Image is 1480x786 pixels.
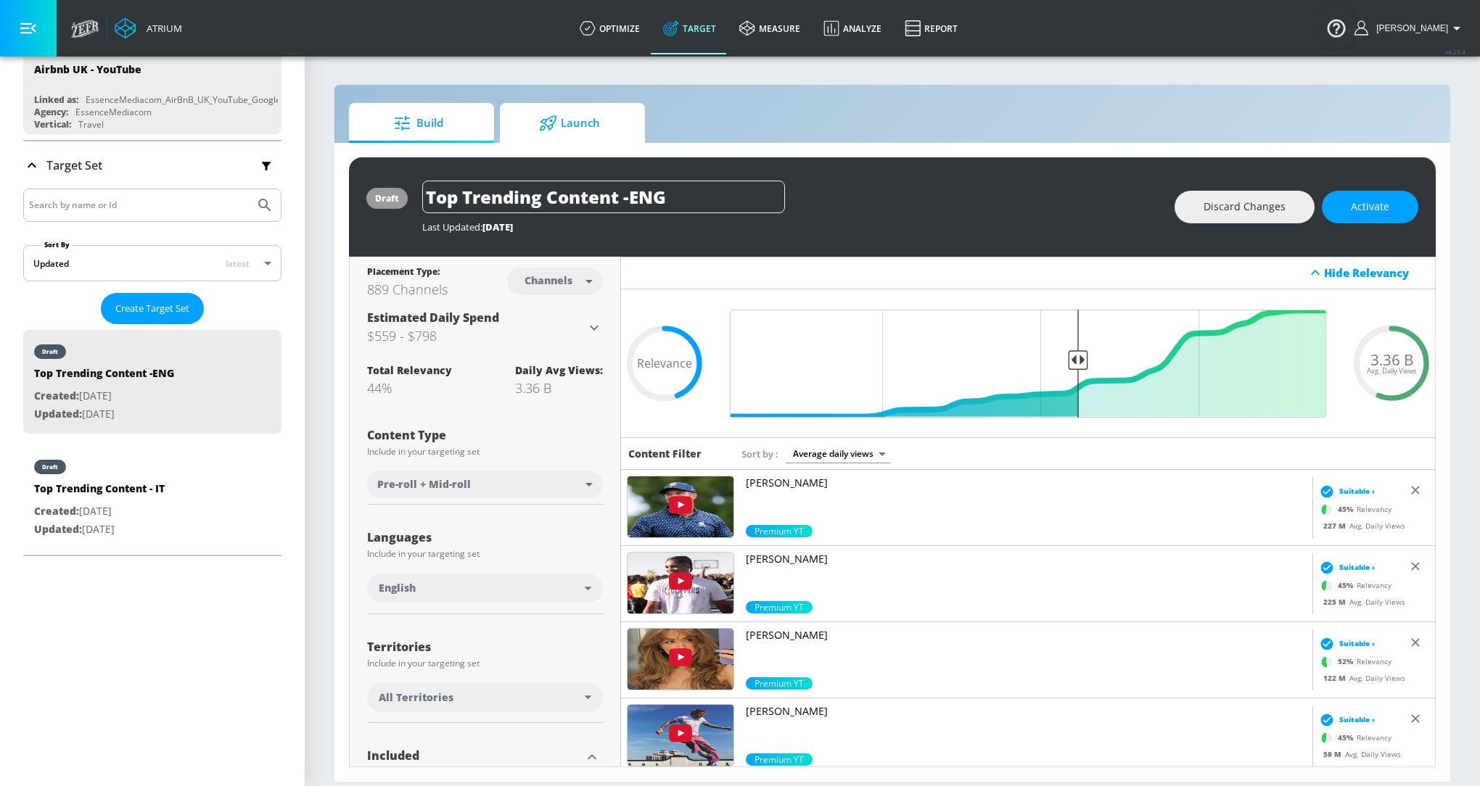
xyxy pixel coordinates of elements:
[1339,486,1375,497] span: Suitable ›
[379,690,453,705] span: All Territories
[86,94,296,106] div: EssenceMediacom_AirBnB_UK_YouTube_GoogleAds
[367,379,452,397] div: 44%
[628,553,733,613] img: UUkNB_lQah9MLniBLlk97iBw
[367,683,603,712] div: All Territories
[34,522,82,536] span: Updated:
[367,363,452,377] div: Total Relevancy
[422,220,1160,233] div: Last Updated:
[78,118,104,131] div: Travel
[34,504,79,518] span: Created:
[741,447,778,460] span: Sort by
[23,141,281,189] div: Target Set
[1316,713,1375,727] div: Suitable ›
[367,531,603,543] div: Languages
[746,525,813,537] span: Premium YT
[23,330,281,434] div: draftTop Trending Content -ENGCreated:[DATE]Updated:[DATE]
[34,407,82,421] span: Updated:
[363,106,474,141] span: Build
[628,705,733,766] img: UU0C-w0YjGpqDXGB8IHb662A
[1339,714,1375,725] span: Suitable ›
[1316,484,1375,499] div: Suitable ›
[1324,265,1427,280] div: Hide Relevancy
[746,628,1307,642] p: [PERSON_NAME]
[628,629,733,690] img: UUKX8qlNu2v4m0bCkhd7jicA
[1316,521,1405,531] div: Avg. Daily Views
[746,476,1307,490] p: [PERSON_NAME]
[1323,749,1345,759] span: 59 M
[746,552,1307,601] a: [PERSON_NAME]
[746,753,813,766] span: Premium YT
[367,310,499,326] span: Estimated Daily Spend
[141,22,182,35] div: Atrium
[367,265,448,281] div: Placement Type:
[515,379,603,397] div: 3.36 B
[75,106,152,118] div: EssenceMediacom
[367,574,603,603] div: English
[746,704,1307,753] a: [PERSON_NAME]
[367,550,603,558] div: Include in your targeting set
[621,257,1435,289] div: Hide Relevancy
[1338,732,1357,743] span: 45 %
[226,257,250,270] span: latest
[1370,352,1413,368] span: 3.36 B
[746,601,813,613] span: Premium YT
[1316,749,1401,760] div: Avg. Daily Views
[746,628,1307,677] a: [PERSON_NAME]
[33,257,69,270] div: Updated
[101,293,204,324] button: Create Target Set
[1316,673,1405,684] div: Avg. Daily Views
[1323,597,1349,607] span: 225 M
[1339,638,1375,649] span: Suitable ›
[746,753,813,766] div: 45.0%
[746,677,813,690] span: Premium YT
[1338,504,1357,515] span: 45 %
[1175,191,1315,223] button: Discard Changes
[34,405,174,423] p: [DATE]
[379,581,416,595] span: English
[1339,562,1375,573] span: Suitable ›
[367,281,448,298] div: 889 Channels
[367,429,603,441] div: Content Type
[1367,367,1417,374] span: Avg. Daily Views
[728,2,812,54] a: measure
[1445,48,1465,56] span: v 4.25.4
[1370,23,1448,33] span: login as: veronica.hernandez@zefr.com
[1323,521,1349,531] span: 227 M
[651,2,728,54] a: Target
[517,274,580,286] div: Channels
[515,363,603,377] div: Daily Avg Views:
[367,750,581,761] div: Included
[628,447,702,460] h6: Content Filter
[1316,651,1391,673] div: Relevancy
[367,447,603,456] div: Include in your targeting set
[746,677,813,690] div: 52.0%
[812,2,893,54] a: Analyze
[23,51,281,134] div: Airbnb UK - YouTubeLinked as:EssenceMediacom_AirBnB_UK_YouTube_GoogleAdsAgency:EssenceMediacomVer...
[1316,597,1405,608] div: Avg. Daily Views
[375,192,399,204] div: draft
[23,189,281,555] div: Target Set
[893,2,969,54] a: Report
[23,445,281,549] div: draftTop Trending Content - ITCreated:[DATE]Updated:[DATE]
[34,502,165,521] p: [DATE]
[1351,198,1389,216] span: Activate
[1316,7,1357,48] button: Open Resource Center
[34,521,165,539] p: [DATE]
[482,220,513,233] span: [DATE]
[1338,656,1357,667] span: 52 %
[115,300,189,317] span: Create Target Set
[568,2,651,54] a: optimize
[34,481,165,502] div: Top Trending Content - IT
[1316,637,1375,651] div: Suitable ›
[746,552,1307,566] p: [PERSON_NAME]
[1316,727,1391,749] div: Relevancy
[1316,560,1375,575] div: Suitable ›
[34,366,174,387] div: Top Trending Content -ENG
[746,601,813,613] div: 45.0%
[115,17,182,39] a: Atrium
[1316,499,1391,521] div: Relevancy
[23,324,281,555] nav: list of Target Set
[1338,580,1357,591] span: 45 %
[377,477,471,492] span: Pre-roll + Mid-roll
